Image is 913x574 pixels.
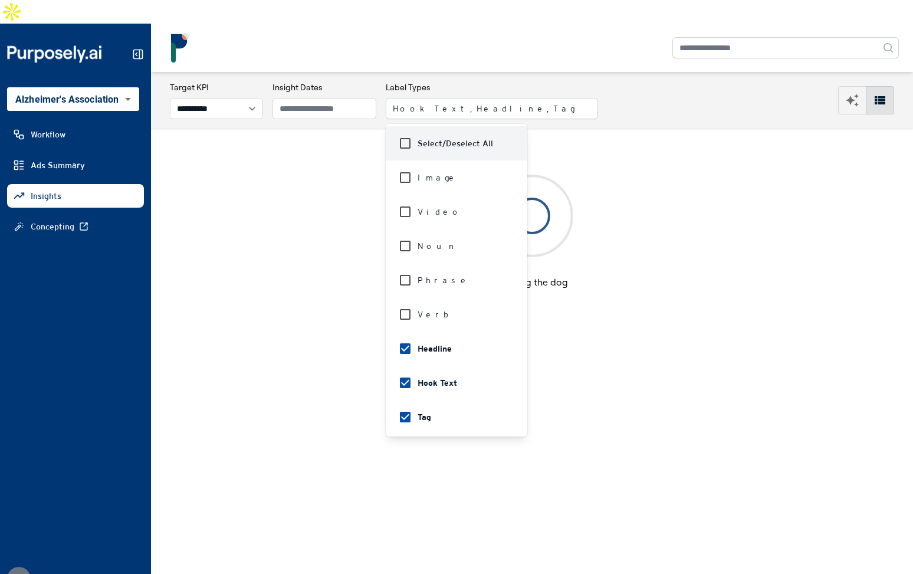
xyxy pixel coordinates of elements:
[386,124,527,437] ul: Hook Text, Headline, Tag
[7,153,144,177] a: Ads Summary
[418,206,462,218] span: Video
[31,190,61,202] span: Insights
[418,411,431,423] span: Tag
[418,172,458,183] span: Image
[7,123,144,146] a: Workflow
[7,215,144,238] a: Concepting
[7,184,144,208] a: Insights
[418,377,457,389] span: Hook Text
[386,98,598,119] button: Hook Text, Headline, Tag
[31,129,65,140] span: Workflow
[418,137,493,149] label: Select/Deselect All
[418,343,452,355] span: Headline
[170,81,263,93] h3: Target KPI
[31,159,85,171] span: Ads Summary
[7,87,139,111] div: Alzheimer's Association
[418,274,470,286] span: Phrase
[31,221,74,232] span: Concepting
[386,81,598,93] h3: Label Types
[418,309,453,320] span: Verb
[165,33,195,63] img: logo
[418,240,458,252] span: Noun
[272,81,376,93] h3: Insight Dates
